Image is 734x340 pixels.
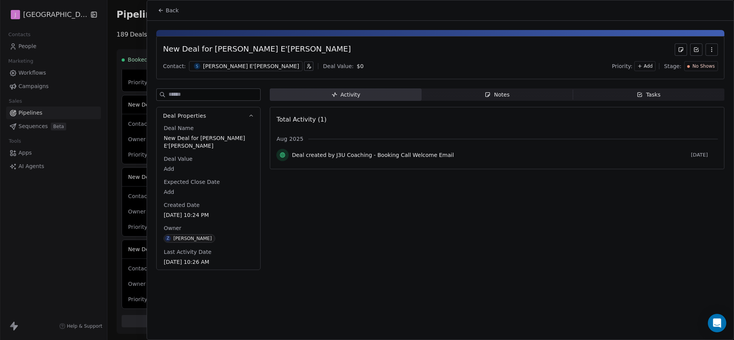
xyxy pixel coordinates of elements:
div: Tasks [637,91,660,99]
span: Deal Value [162,155,194,163]
span: S [194,63,200,70]
div: Contact: [163,62,186,70]
span: Owner [162,224,183,232]
span: Deal Name [162,124,195,132]
span: $ 0 [357,63,364,69]
div: Z [167,235,169,242]
span: Expected Close Date [162,178,221,186]
span: Last Activity Date [162,248,213,256]
span: Aug 2025 [276,135,303,143]
div: [PERSON_NAME] [173,236,212,241]
span: [DATE] 10:26 AM [164,258,253,266]
span: Stage: [664,62,681,70]
span: Priority: [612,62,633,70]
span: Created Date [162,201,201,209]
span: Deal Properties [163,112,206,120]
button: Back [153,3,183,17]
span: Back [166,7,179,14]
span: Add [644,63,653,70]
span: [DATE] 10:24 PM [164,211,253,219]
div: New Deal for [PERSON_NAME] E'[PERSON_NAME] [163,43,351,56]
span: Total Activity (1) [276,116,326,123]
span: Deal created by [292,151,334,159]
span: No Shows [692,63,715,70]
span: J3U Coaching - Booking Call Welcome Email [336,151,454,159]
div: Open Intercom Messenger [708,314,726,332]
div: [PERSON_NAME] E'[PERSON_NAME] [203,62,299,70]
span: Add [164,188,253,196]
button: Deal Properties [157,107,260,124]
div: Deal Properties [157,124,260,270]
span: [DATE] [691,152,718,158]
div: Deal Value: [323,62,353,70]
span: Add [164,165,253,173]
span: New Deal for [PERSON_NAME] E'[PERSON_NAME] [164,134,253,150]
div: Notes [485,91,509,99]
